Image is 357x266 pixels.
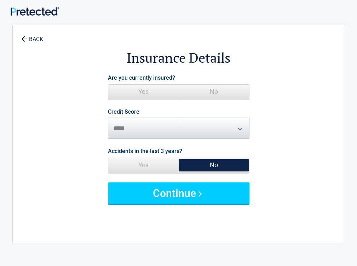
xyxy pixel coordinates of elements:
[179,85,249,99] span: No
[108,73,175,83] label: Are you currently insured?
[179,158,249,172] span: No
[108,158,179,172] span: Yes
[108,109,139,115] label: Credit Score
[11,7,59,16] img: Main Logo
[52,49,306,67] h2: Insurance Details
[108,146,182,156] label: Accidents in the last 3 years?
[20,30,45,42] a: BACK
[108,182,249,204] button: Continue
[108,85,179,99] span: Yes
